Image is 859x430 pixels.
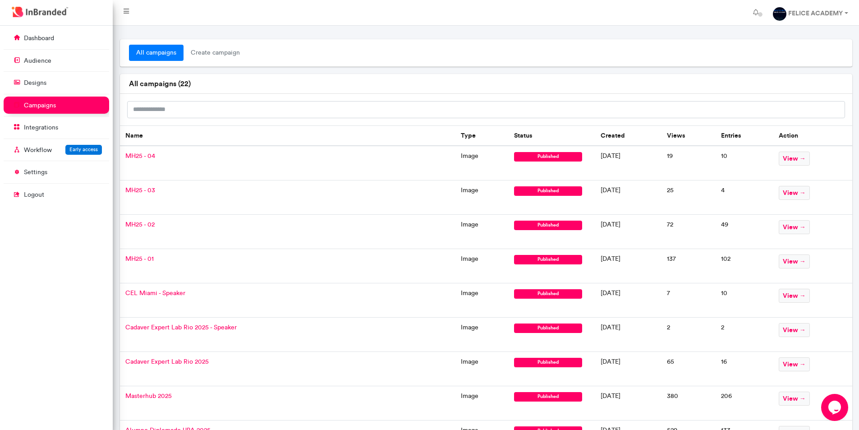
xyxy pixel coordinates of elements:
[125,221,155,228] span: MH25 - 02
[595,283,661,318] td: [DATE]
[514,221,582,230] span: published
[661,318,716,352] td: 2
[184,45,247,61] span: create campaign
[773,125,852,146] th: Action
[125,358,209,365] span: Cadaver Expert Lab Rio 2025
[125,186,155,194] span: MH25 - 03
[514,289,582,299] span: published
[595,386,661,421] td: [DATE]
[4,163,109,180] a: settings
[779,392,810,406] span: view →
[661,215,716,249] td: 72
[514,392,582,402] span: published
[455,249,509,283] td: image
[514,186,582,196] span: published
[23,23,101,31] div: Dominio: [DOMAIN_NAME]
[129,79,843,88] h6: all campaigns ( 22 )
[9,5,70,19] img: InBranded Logo
[455,283,509,318] td: image
[24,146,52,155] p: Workflow
[25,14,44,22] div: v 4.0.25
[24,34,54,43] p: dashboard
[716,386,773,421] td: 206
[716,146,773,180] td: 10
[24,79,46,88] p: designs
[544,53,568,59] div: Backlinks
[716,352,773,386] td: 16
[14,14,22,22] img: logo_orange.svg
[125,255,154,263] span: MH25 - 01
[125,152,155,160] span: MH25 - 04
[661,249,716,283] td: 137
[325,53,362,59] div: Palabras clave
[534,52,541,60] img: tab_backlinks_grey.svg
[661,180,716,215] td: 25
[661,146,716,180] td: 19
[595,215,661,249] td: [DATE]
[661,352,716,386] td: 65
[746,53,792,59] div: Auditoría del sitio
[514,255,582,264] span: published
[796,19,804,26] img: support.svg
[315,52,322,60] img: tab_keywords_by_traffic_grey.svg
[455,146,509,180] td: image
[716,249,773,283] td: 102
[455,215,509,249] td: image
[4,141,109,158] a: WorkflowEarly access
[125,289,185,297] span: CEL Miami - Speaker
[455,318,509,352] td: image
[125,392,172,400] span: Masterhub 2025
[69,146,98,153] span: Early access
[661,283,716,318] td: 7
[779,152,810,166] span: view →
[509,125,595,146] th: Status
[736,52,743,60] img: tab_seo_analyzer_grey.svg
[24,101,56,110] p: campaigns
[779,289,810,303] span: view →
[120,53,142,59] div: Dominio
[716,283,773,318] td: 10
[24,190,44,199] p: logout
[716,318,773,352] td: 2
[4,52,109,69] a: audience
[120,125,455,146] th: Name
[716,125,773,146] th: Entries
[595,146,661,180] td: [DATE]
[24,123,58,132] p: integrations
[455,125,509,146] th: Type
[716,215,773,249] td: 49
[779,323,810,337] span: view →
[779,254,810,268] span: view →
[595,318,661,352] td: [DATE]
[455,180,509,215] td: image
[834,19,841,26] img: go_to_app.svg
[4,97,109,114] a: campaigns
[779,186,810,200] span: view →
[661,125,716,146] th: Views
[4,119,109,136] a: integrations
[815,19,822,26] img: setting.svg
[788,9,843,17] strong: FELICE ACADEMY
[821,394,850,421] iframe: chat widget
[24,56,51,65] p: audience
[125,324,237,331] span: Cadaver Expert Lab Rio 2025 - Speaker
[514,152,582,162] span: published
[779,357,810,371] span: view →
[455,352,509,386] td: image
[14,23,22,31] img: website_grey.svg
[595,125,661,146] th: Created
[595,352,661,386] td: [DATE]
[595,249,661,283] td: [DATE]
[595,180,661,215] td: [DATE]
[779,220,810,234] span: view →
[773,7,786,21] img: profile dp
[514,358,582,367] span: published
[716,180,773,215] td: 4
[514,324,582,333] span: published
[455,386,509,421] td: image
[129,45,184,61] a: all campaigns
[4,29,109,46] a: dashboard
[766,4,855,22] a: FELICE ACADEMY
[4,74,109,91] a: designs
[661,386,716,421] td: 380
